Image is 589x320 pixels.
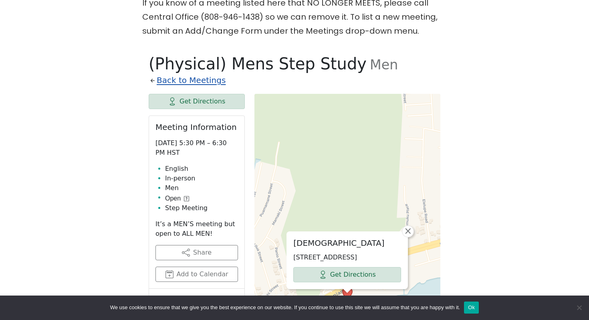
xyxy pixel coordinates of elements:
[293,267,401,282] a: Get Directions
[110,304,460,312] span: We use cookies to ensure that we give you the best experience on our website. If you continue to ...
[149,94,245,109] a: Get Directions
[293,238,401,248] h2: [DEMOGRAPHIC_DATA]
[165,183,238,193] li: Men
[404,226,412,236] span: ×
[165,174,238,183] li: In-person
[155,138,238,158] p: [DATE] 5:30 PM – 6:30 PM HST
[165,194,181,203] span: Open
[575,304,583,312] span: No
[464,302,479,314] button: Ok
[293,253,401,262] p: [STREET_ADDRESS]
[370,57,398,73] small: Men
[155,219,238,239] p: It’s a MEN’S meeting but open to ALL MEN!
[165,203,238,213] li: Step Meeting
[155,245,238,260] button: Share
[155,122,238,132] h2: Meeting Information
[402,225,414,237] a: Close popup
[165,164,238,174] li: English
[149,55,367,73] span: (Physical) Mens Step Study
[165,194,189,203] button: Open
[157,73,226,87] a: Back to Meetings
[155,267,238,282] button: Add to Calendar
